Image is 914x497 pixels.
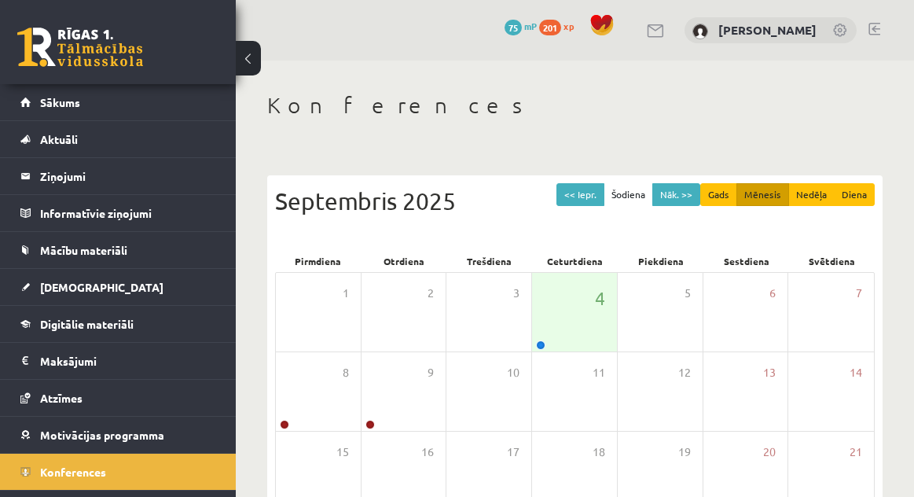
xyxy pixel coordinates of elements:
span: 14 [850,364,862,381]
span: 3 [513,285,519,302]
div: Otrdiena [361,250,446,272]
button: Nāk. >> [652,183,700,206]
span: 16 [421,444,434,461]
div: Svētdiena [789,250,875,272]
span: 6 [769,285,776,302]
span: Digitālie materiāli [40,317,134,331]
span: Sākums [40,95,80,109]
div: Ceturtdiena [532,250,618,272]
div: Piekdiena [618,250,703,272]
button: Mēnesis [736,183,789,206]
span: 9 [428,364,434,381]
span: 12 [678,364,691,381]
a: Motivācijas programma [20,417,216,453]
span: 2 [428,285,434,302]
span: 20 [763,444,776,461]
a: 75 mP [505,20,537,32]
a: Mācību materiāli [20,232,216,268]
a: Informatīvie ziņojumi [20,195,216,231]
legend: Informatīvie ziņojumi [40,195,216,231]
a: Rīgas 1. Tālmācības vidusskola [17,28,143,67]
a: Aktuāli [20,121,216,157]
span: 13 [763,364,776,381]
legend: Maksājumi [40,343,216,379]
a: Maksājumi [20,343,216,379]
div: Sestdiena [703,250,789,272]
span: Mācību materiāli [40,243,127,257]
button: Nedēļa [788,183,835,206]
span: Motivācijas programma [40,428,164,442]
a: Sākums [20,84,216,120]
a: Digitālie materiāli [20,306,216,342]
span: 17 [507,444,519,461]
img: Ksenija Tereško [692,24,708,39]
h1: Konferences [267,92,883,119]
span: 5 [685,285,691,302]
div: Trešdiena [446,250,532,272]
span: Konferences [40,465,106,479]
legend: Ziņojumi [40,158,216,194]
div: Pirmdiena [275,250,361,272]
span: 21 [850,444,862,461]
a: [DEMOGRAPHIC_DATA] [20,269,216,305]
span: xp [563,20,574,32]
span: 18 [593,444,605,461]
span: 15 [336,444,349,461]
span: 7 [856,285,862,302]
span: mP [524,20,537,32]
span: 201 [539,20,561,35]
span: 19 [678,444,691,461]
span: 1 [343,285,349,302]
span: Atzīmes [40,391,83,405]
button: << Iepr. [556,183,604,206]
span: 10 [507,364,519,381]
span: 8 [343,364,349,381]
span: 75 [505,20,522,35]
div: Septembris 2025 [275,183,875,219]
span: Aktuāli [40,132,78,146]
a: Atzīmes [20,380,216,416]
span: 4 [595,285,605,311]
a: Konferences [20,454,216,490]
button: Diena [834,183,875,206]
button: Šodiena [604,183,653,206]
button: Gads [700,183,737,206]
span: [DEMOGRAPHIC_DATA] [40,280,163,294]
a: [PERSON_NAME] [718,22,817,38]
a: 201 xp [539,20,582,32]
a: Ziņojumi [20,158,216,194]
span: 11 [593,364,605,381]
